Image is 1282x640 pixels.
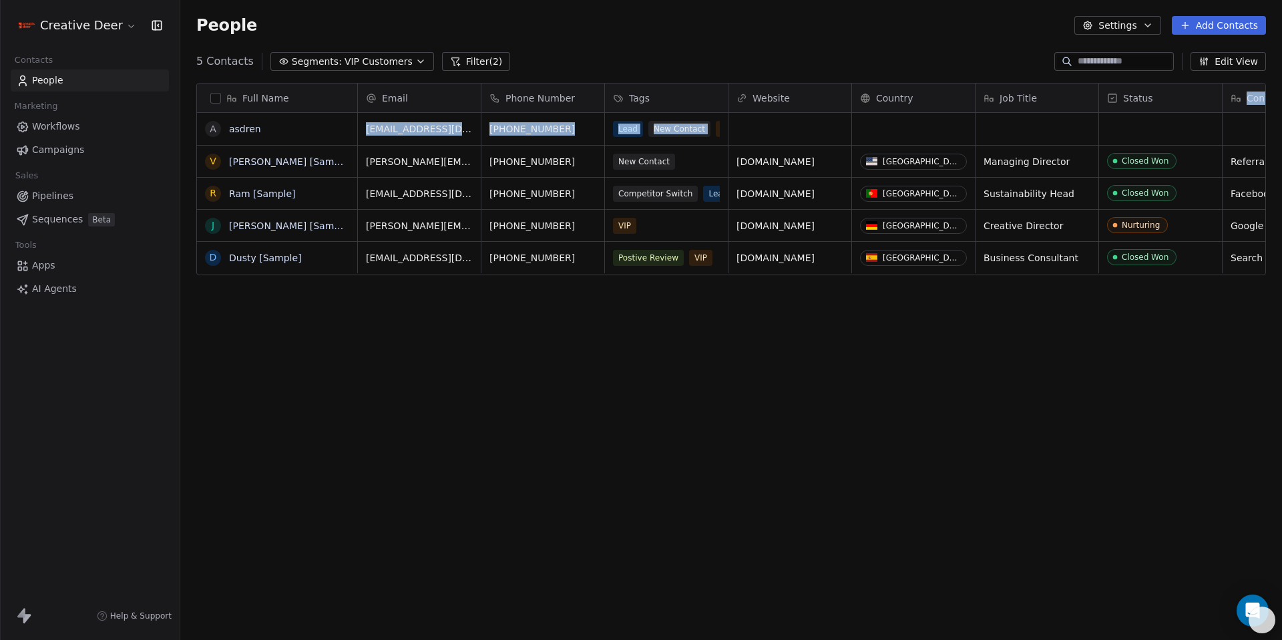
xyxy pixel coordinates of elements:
span: Segments: [292,55,342,69]
span: Phone Number [505,92,575,105]
span: Email [382,92,408,105]
span: Marketing [9,96,63,116]
span: [PHONE_NUMBER] [489,155,596,168]
span: Campaigns [32,143,84,157]
a: People [11,69,169,92]
span: [EMAIL_ADDRESS][DOMAIN_NAME] [366,187,473,200]
div: Website [728,84,851,112]
span: Contacts [9,50,59,70]
span: Beta [88,213,115,226]
div: Email [358,84,481,112]
span: VIP [689,250,712,266]
span: Full Name [242,92,289,105]
span: Website [753,92,790,105]
div: Closed Won [1122,188,1168,198]
span: Tools [9,235,42,255]
a: Campaigns [11,139,169,161]
button: Creative Deer [16,14,140,37]
span: Postive Review [613,250,684,266]
span: VIP [716,121,739,137]
span: Lead [703,186,733,202]
div: Status [1099,84,1222,112]
span: Country [876,92,913,105]
span: Help & Support [110,611,172,621]
a: SequencesBeta [11,208,169,230]
span: Lead [613,121,643,137]
img: Logo%20CD1.pdf%20(1).png [19,17,35,33]
a: [DOMAIN_NAME] [736,220,815,231]
span: Sequences [32,212,83,226]
div: [GEOGRAPHIC_DATA] [883,157,961,166]
span: [PHONE_NUMBER] [489,122,596,136]
span: [PERSON_NAME][EMAIL_ADDRESS][DOMAIN_NAME] [366,155,473,168]
span: Workflows [32,120,80,134]
span: People [196,15,257,35]
a: Workflows [11,116,169,138]
span: New Contact [648,121,710,137]
span: New Contact [613,154,675,170]
a: Dusty [Sample] [229,253,302,263]
div: V [210,154,216,168]
div: [GEOGRAPHIC_DATA] [883,221,961,230]
div: Open Intercom Messenger [1237,595,1269,627]
span: 5 Contacts [196,53,254,69]
span: [EMAIL_ADDRESS][DOMAIN_NAME] [366,251,473,265]
a: Ram [Sample] [229,188,296,199]
span: Creative Deer [40,17,123,34]
div: grid [197,113,358,615]
a: [DOMAIN_NAME] [736,188,815,199]
a: [DOMAIN_NAME] [736,253,815,263]
div: R [210,186,216,200]
button: Settings [1074,16,1160,35]
a: [DOMAIN_NAME] [736,156,815,167]
div: D [210,251,217,265]
a: Apps [11,255,169,277]
span: Pipelines [32,189,73,203]
button: Filter(2) [442,52,511,71]
span: Tags [629,92,650,105]
button: Edit View [1191,52,1266,71]
div: Phone Number [481,84,604,112]
a: Pipelines [11,185,169,207]
a: [PERSON_NAME] [Sample] [229,220,352,231]
span: Job Title [1000,92,1037,105]
div: [GEOGRAPHIC_DATA] [883,189,961,198]
span: VIP [613,218,636,234]
span: AI Agents [32,282,77,296]
span: Apps [32,259,55,273]
span: Sustainability Head [984,187,1090,200]
div: Closed Won [1122,253,1168,262]
span: [PERSON_NAME][EMAIL_ADDRESS][DOMAIN_NAME] [366,219,473,232]
div: Nurturing [1122,220,1160,230]
div: a [210,122,216,136]
span: People [32,73,63,88]
button: Add Contacts [1172,16,1266,35]
span: [PHONE_NUMBER] [489,251,596,265]
div: Job Title [976,84,1098,112]
div: [GEOGRAPHIC_DATA] [883,253,961,263]
span: Status [1123,92,1153,105]
a: Help & Support [97,611,172,621]
span: Creative Director [984,219,1090,232]
span: [EMAIL_ADDRESS][DOMAIN_NAME] [366,122,473,136]
a: asdren [229,124,261,134]
span: [PHONE_NUMBER] [489,187,596,200]
div: Tags [605,84,728,112]
span: Sales [9,166,44,186]
a: AI Agents [11,278,169,300]
div: Closed Won [1122,156,1168,166]
span: Managing Director [984,155,1090,168]
div: J [212,218,214,232]
span: VIP Customers [345,55,413,69]
div: Full Name [197,84,357,112]
a: [PERSON_NAME] [Sample] [229,156,352,167]
span: Competitor Switch [613,186,698,202]
div: Country [852,84,975,112]
span: Business Consultant [984,251,1090,265]
span: [PHONE_NUMBER] [489,219,596,232]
